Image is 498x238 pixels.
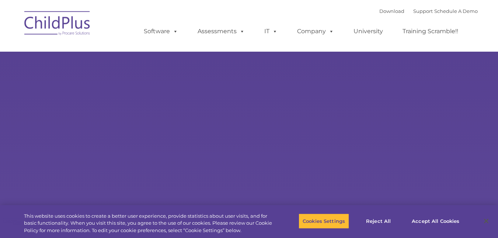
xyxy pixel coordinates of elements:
a: Download [379,8,404,14]
a: Schedule A Demo [434,8,478,14]
a: Support [413,8,433,14]
a: IT [257,24,285,39]
a: Assessments [190,24,252,39]
font: | [379,8,478,14]
a: Training Scramble!! [395,24,466,39]
a: Company [290,24,341,39]
button: Reject All [355,213,401,229]
img: ChildPlus by Procare Solutions [21,6,94,43]
button: Cookies Settings [299,213,349,229]
button: Accept All Cookies [408,213,463,229]
button: Close [478,213,494,229]
a: Software [136,24,185,39]
div: This website uses cookies to create a better user experience, provide statistics about user visit... [24,213,274,234]
a: University [346,24,390,39]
